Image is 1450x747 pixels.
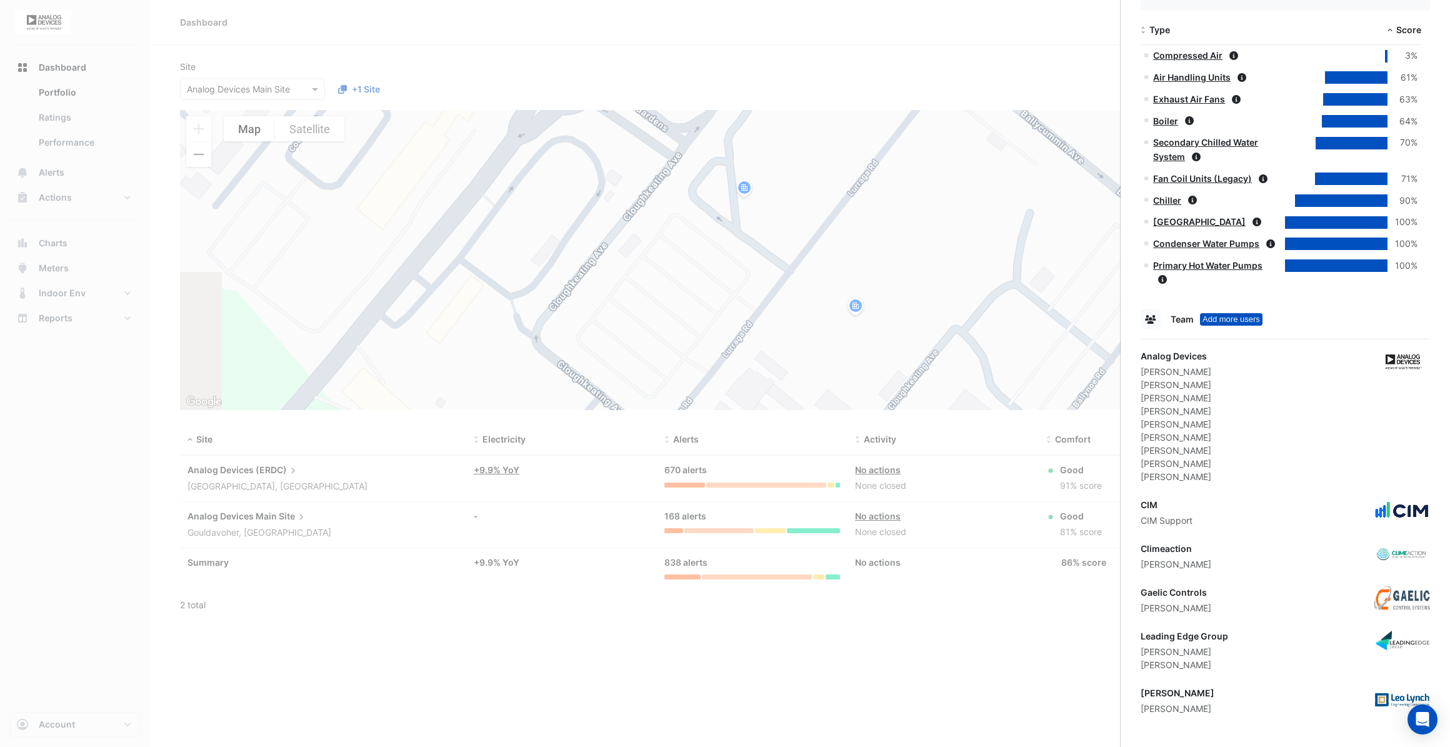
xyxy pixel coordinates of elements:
[1141,470,1211,483] div: [PERSON_NAME]
[1200,313,1262,326] div: Tooltip anchor
[1153,173,1252,184] a: Fan Coil Units (Legacy)
[1387,172,1417,186] div: 71%
[1153,260,1262,271] a: Primary Hot Water Pumps
[1141,658,1228,671] div: [PERSON_NAME]
[1141,702,1214,715] div: [PERSON_NAME]
[1141,378,1211,391] div: [PERSON_NAME]
[1153,116,1178,126] a: Boiler
[1396,24,1421,35] span: Score
[1141,404,1211,418] div: [PERSON_NAME]
[1141,365,1211,378] div: [PERSON_NAME]
[1149,24,1170,35] span: Type
[1407,704,1437,734] div: Open Intercom Messenger
[1153,216,1246,227] a: [GEOGRAPHIC_DATA]
[1374,542,1430,567] img: Climeaction
[1141,349,1211,363] div: Analog Devices
[1387,71,1417,85] div: 61%
[1387,215,1417,229] div: 100%
[1153,238,1259,249] a: Condenser Water Pumps
[1141,629,1228,643] div: Leading Edge Group
[1387,114,1417,129] div: 64%
[1141,444,1211,457] div: [PERSON_NAME]
[1141,514,1192,527] div: CIM Support
[1387,237,1417,251] div: 100%
[1141,586,1211,599] div: Gaelic Controls
[1374,686,1430,711] img: Leo Lynch
[1153,94,1225,104] a: Exhaust Air Fans
[1374,349,1430,374] img: Analog Devices
[1387,49,1417,63] div: 3%
[1171,314,1194,324] span: Team
[1141,645,1228,658] div: [PERSON_NAME]
[1387,194,1417,208] div: 90%
[1387,93,1417,107] div: 63%
[1374,498,1430,523] img: CIM
[1374,586,1430,611] img: Gaelic Controls
[1141,601,1211,614] div: [PERSON_NAME]
[1374,629,1430,654] img: Leading Edge Group
[1153,50,1222,61] a: Compressed Air
[1153,195,1181,206] a: Chiller
[1153,137,1258,162] a: Secondary Chilled Water System
[1153,72,1231,83] a: Air Handling Units
[1387,136,1417,150] div: 70%
[1141,686,1214,699] div: [PERSON_NAME]
[1141,558,1211,571] div: [PERSON_NAME]
[1387,259,1417,273] div: 100%
[1141,542,1211,555] div: Climeaction
[1141,498,1192,511] div: CIM
[1141,391,1211,404] div: [PERSON_NAME]
[1141,457,1211,470] div: [PERSON_NAME]
[1141,431,1211,444] div: [PERSON_NAME]
[1141,418,1211,431] div: [PERSON_NAME]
